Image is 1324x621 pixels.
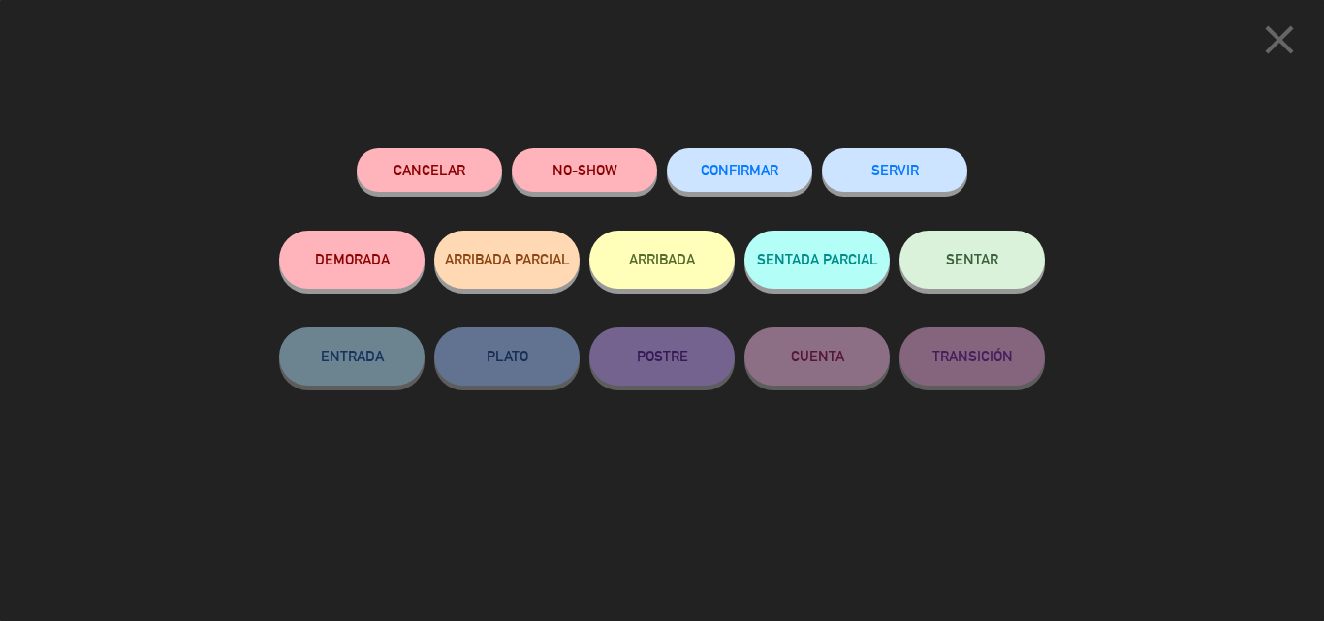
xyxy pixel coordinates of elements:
[279,327,425,386] button: ENTRADA
[445,251,570,267] span: ARRIBADA PARCIAL
[744,327,890,386] button: CUENTA
[589,327,735,386] button: POSTRE
[1255,16,1304,64] i: close
[899,327,1045,386] button: TRANSICIÓN
[1249,15,1309,72] button: close
[946,251,998,267] span: SENTAR
[822,148,967,192] button: SERVIR
[279,231,425,289] button: DEMORADA
[434,327,580,386] button: PLATO
[357,148,502,192] button: Cancelar
[744,231,890,289] button: SENTADA PARCIAL
[667,148,812,192] button: CONFIRMAR
[512,148,657,192] button: NO-SHOW
[701,162,778,178] span: CONFIRMAR
[899,231,1045,289] button: SENTAR
[434,231,580,289] button: ARRIBADA PARCIAL
[589,231,735,289] button: ARRIBADA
